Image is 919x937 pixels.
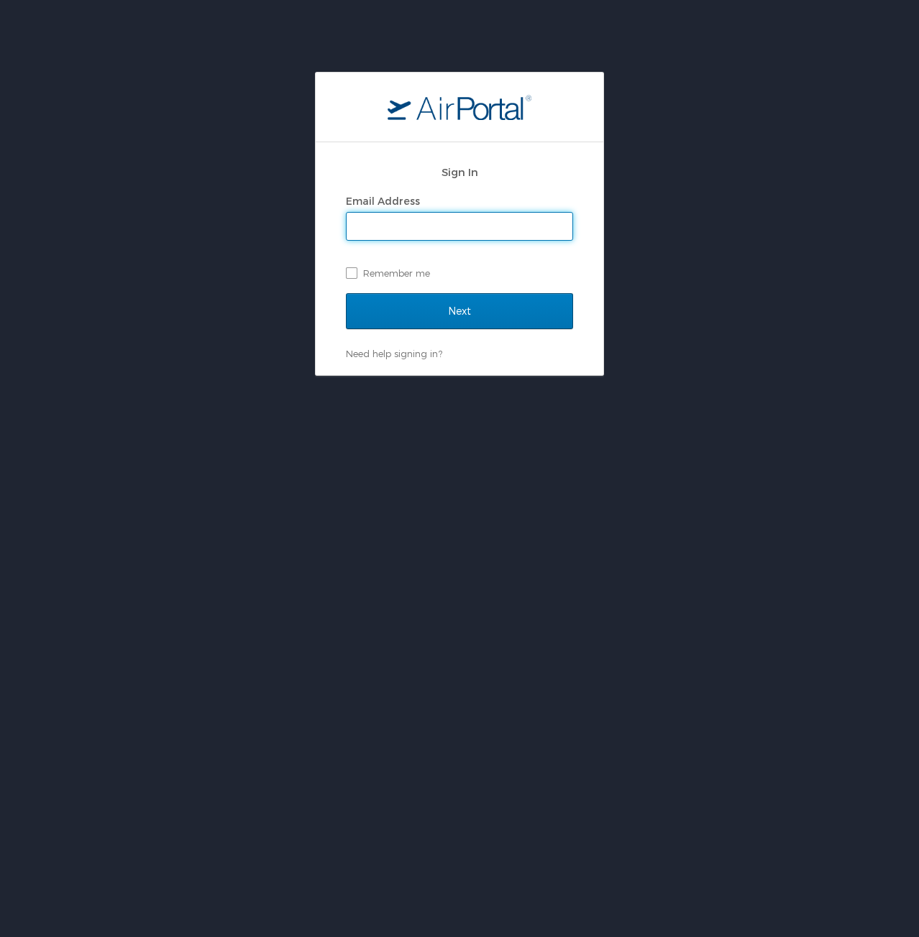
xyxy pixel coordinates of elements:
input: Next [346,293,573,329]
img: logo [388,94,531,120]
a: Need help signing in? [346,348,442,359]
h2: Sign In [346,164,573,180]
label: Email Address [346,195,420,207]
label: Remember me [346,262,573,284]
